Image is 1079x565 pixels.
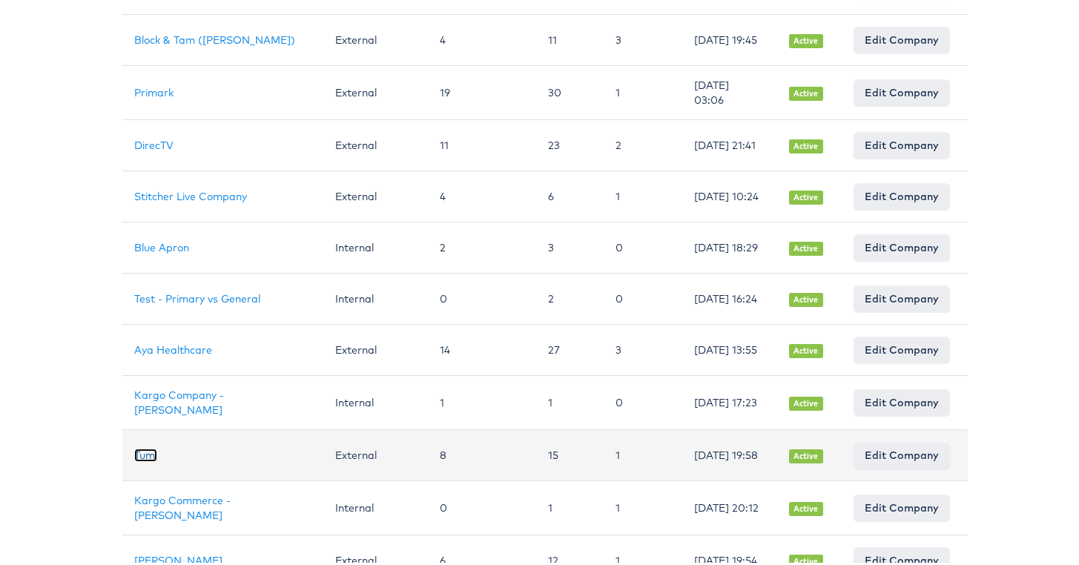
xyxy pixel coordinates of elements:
[428,168,536,219] td: 4
[428,63,536,117] td: 19
[854,334,950,360] a: Edit Company
[604,271,682,322] td: 0
[604,373,682,427] td: 0
[134,187,247,200] a: Stitcher Live Company
[789,446,823,460] span: Active
[854,439,950,466] a: Edit Company
[789,84,823,98] span: Active
[789,31,823,45] span: Active
[682,117,777,168] td: [DATE] 21:41
[428,373,536,427] td: 1
[604,322,682,373] td: 3
[134,30,295,44] a: Block & Tam ([PERSON_NAME])
[682,322,777,373] td: [DATE] 13:55
[134,446,157,459] a: Tumi
[789,341,823,355] span: Active
[323,322,428,373] td: External
[536,322,604,373] td: 27
[604,63,682,117] td: 1
[604,117,682,168] td: 2
[789,239,823,253] span: Active
[428,271,536,322] td: 0
[789,136,823,151] span: Active
[604,219,682,271] td: 0
[323,271,428,322] td: Internal
[854,129,950,156] a: Edit Company
[789,188,823,202] span: Active
[604,427,682,478] td: 1
[428,478,536,532] td: 0
[604,478,682,532] td: 1
[323,117,428,168] td: External
[428,12,536,63] td: 4
[536,478,604,532] td: 1
[682,63,777,117] td: [DATE] 03:06
[682,219,777,271] td: [DATE] 18:29
[682,373,777,427] td: [DATE] 17:23
[682,271,777,322] td: [DATE] 16:24
[323,373,428,427] td: Internal
[854,24,950,50] a: Edit Company
[789,499,823,513] span: Active
[134,83,174,96] a: Primark
[323,63,428,117] td: External
[428,322,536,373] td: 14
[536,427,604,478] td: 15
[789,394,823,408] span: Active
[536,63,604,117] td: 30
[854,386,950,413] a: Edit Company
[134,386,224,414] a: Kargo Company - [PERSON_NAME]
[323,478,428,532] td: Internal
[682,427,777,478] td: [DATE] 19:58
[134,238,189,251] a: Blue Apron
[854,231,950,258] a: Edit Company
[789,290,823,304] span: Active
[682,168,777,219] td: [DATE] 10:24
[428,427,536,478] td: 8
[536,12,604,63] td: 11
[134,136,174,149] a: DirecTV
[604,12,682,63] td: 3
[604,168,682,219] td: 1
[134,340,212,354] a: Aya Healthcare
[854,492,950,518] a: Edit Company
[323,12,428,63] td: External
[536,271,604,322] td: 2
[134,551,222,564] a: [PERSON_NAME]
[682,12,777,63] td: [DATE] 19:45
[134,491,231,519] a: Kargo Commerce - [PERSON_NAME]
[323,168,428,219] td: External
[536,373,604,427] td: 1
[854,180,950,207] a: Edit Company
[323,219,428,271] td: Internal
[134,289,260,303] a: Test - Primary vs General
[536,117,604,168] td: 23
[428,117,536,168] td: 11
[323,427,428,478] td: External
[854,282,950,309] a: Edit Company
[536,168,604,219] td: 6
[428,219,536,271] td: 2
[536,219,604,271] td: 3
[854,76,950,103] a: Edit Company
[682,478,777,532] td: [DATE] 20:12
